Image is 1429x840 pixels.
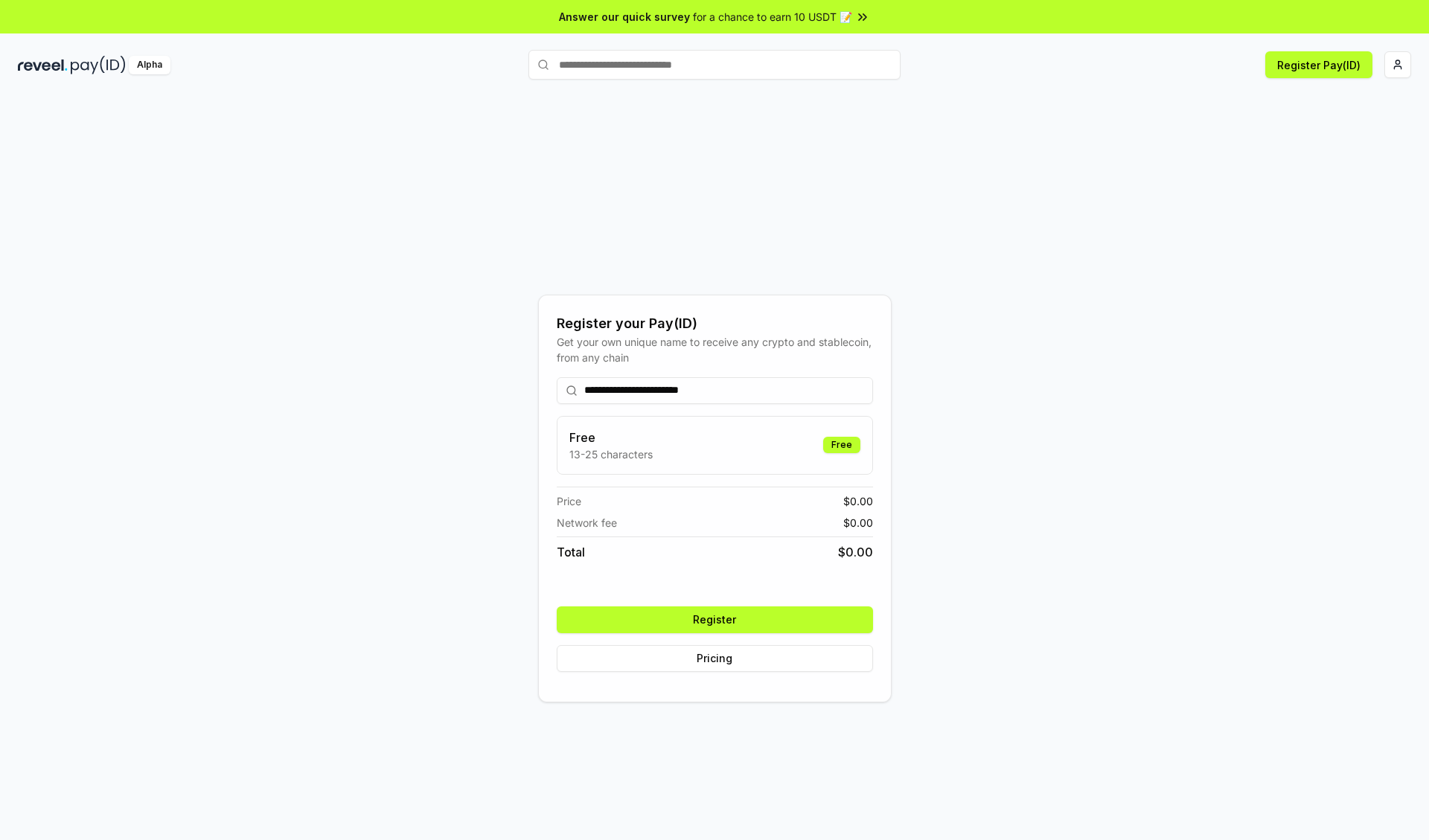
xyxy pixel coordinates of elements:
[557,515,617,530] span: Network fee
[557,334,873,365] div: Get your own unique name to receive any crypto and stablecoin, from any chain
[71,56,126,74] img: pay_id
[557,606,873,633] button: Register
[18,56,68,74] img: reveel_dark
[557,645,873,672] button: Pricing
[557,313,873,334] div: Register your Pay(ID)
[843,515,873,530] span: $ 0.00
[693,9,852,25] span: for a chance to earn 10 USDT 📝
[557,543,585,561] span: Total
[557,493,581,509] span: Price
[1265,51,1372,78] button: Register Pay(ID)
[569,429,653,446] h3: Free
[569,446,653,462] p: 13-25 characters
[843,493,873,509] span: $ 0.00
[559,9,690,25] span: Answer our quick survey
[129,56,170,74] div: Alpha
[838,543,873,561] span: $ 0.00
[823,437,860,453] div: Free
